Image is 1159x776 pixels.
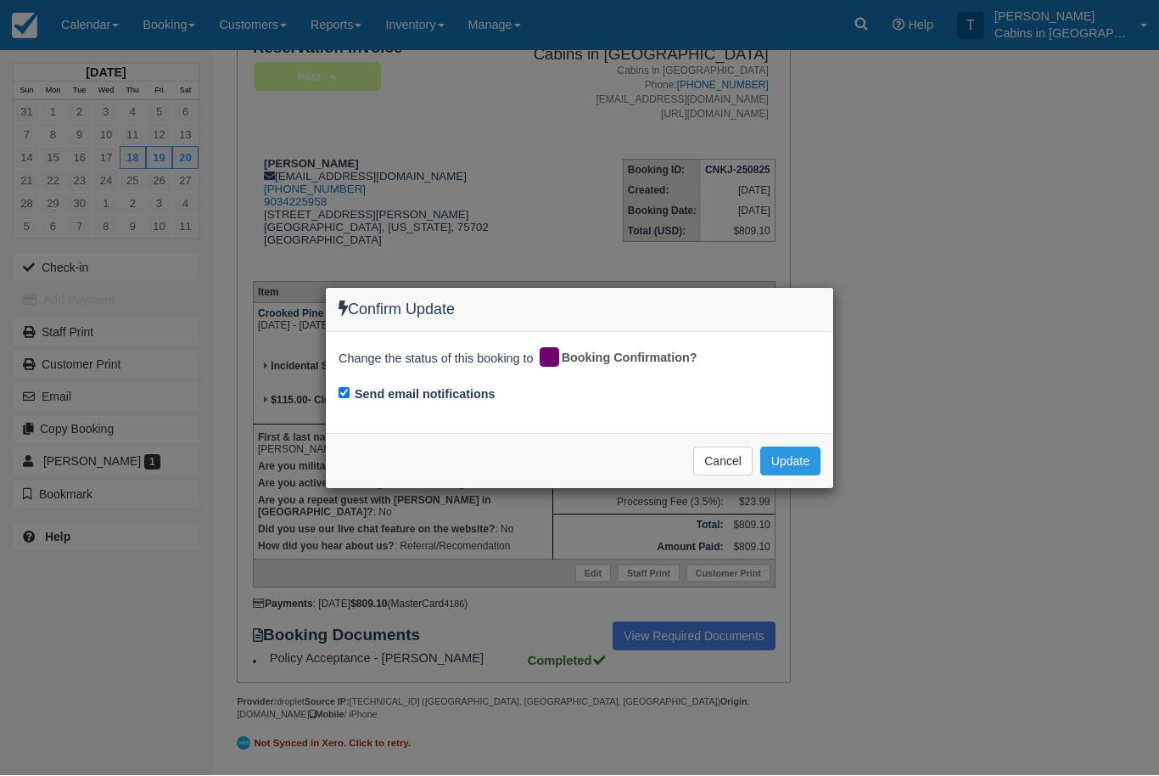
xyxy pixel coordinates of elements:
[355,386,496,404] label: Send email notifications
[339,301,820,319] h4: Confirm Update
[537,346,709,373] div: Booking Confirmation?
[760,447,820,476] button: Update
[693,447,753,476] button: Cancel
[339,351,534,373] span: Change the status of this booking to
